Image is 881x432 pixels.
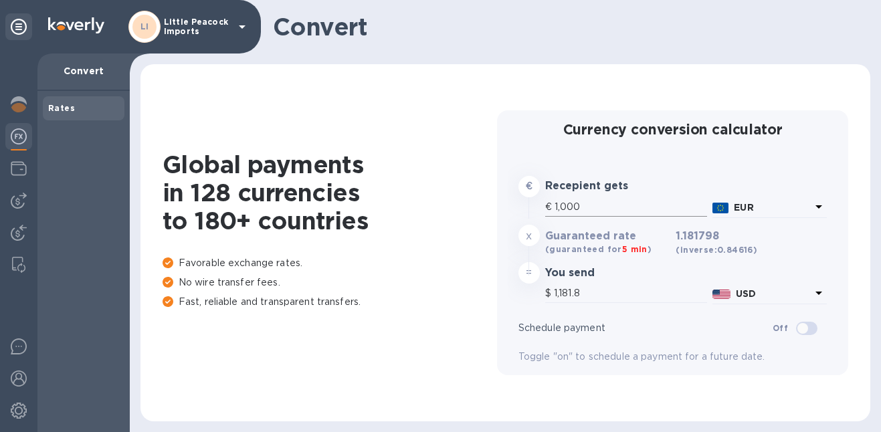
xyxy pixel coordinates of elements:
b: LI [140,21,149,31]
b: Rates [48,103,75,113]
span: 5 min [622,244,648,254]
strong: € [526,181,532,191]
b: (inverse: 0.84616 ) [676,245,757,255]
h1: Global payments in 128 currencies to 180+ countries [163,150,497,235]
div: Unpin categories [5,13,32,40]
b: Off [773,323,788,333]
p: Convert [48,64,119,78]
b: EUR [734,202,753,213]
img: Logo [48,17,104,33]
div: = [518,262,540,284]
h3: Recepient gets [545,180,671,193]
input: Amount [555,197,707,217]
h3: You send [545,267,671,280]
b: (guaranteed for ) [545,244,652,254]
b: USD [736,288,756,299]
p: No wire transfer fees. [163,276,497,290]
p: Favorable exchange rates. [163,256,497,270]
div: x [518,225,540,246]
img: Wallets [11,160,27,177]
input: Amount [554,284,707,304]
h3: Guaranteed rate [545,230,671,243]
h3: 1.181798 [676,230,757,257]
p: Little Peacock Imports [164,17,231,36]
div: € [545,197,555,217]
h2: Currency conversion calculator [518,121,827,138]
p: Toggle "on" to schedule a payment for a future date. [518,350,827,364]
img: USD [712,290,730,299]
div: $ [545,284,554,304]
h1: Convert [273,13,860,41]
p: Schedule payment [518,321,773,335]
img: Foreign exchange [11,128,27,144]
p: Fast, reliable and transparent transfers. [163,295,497,309]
